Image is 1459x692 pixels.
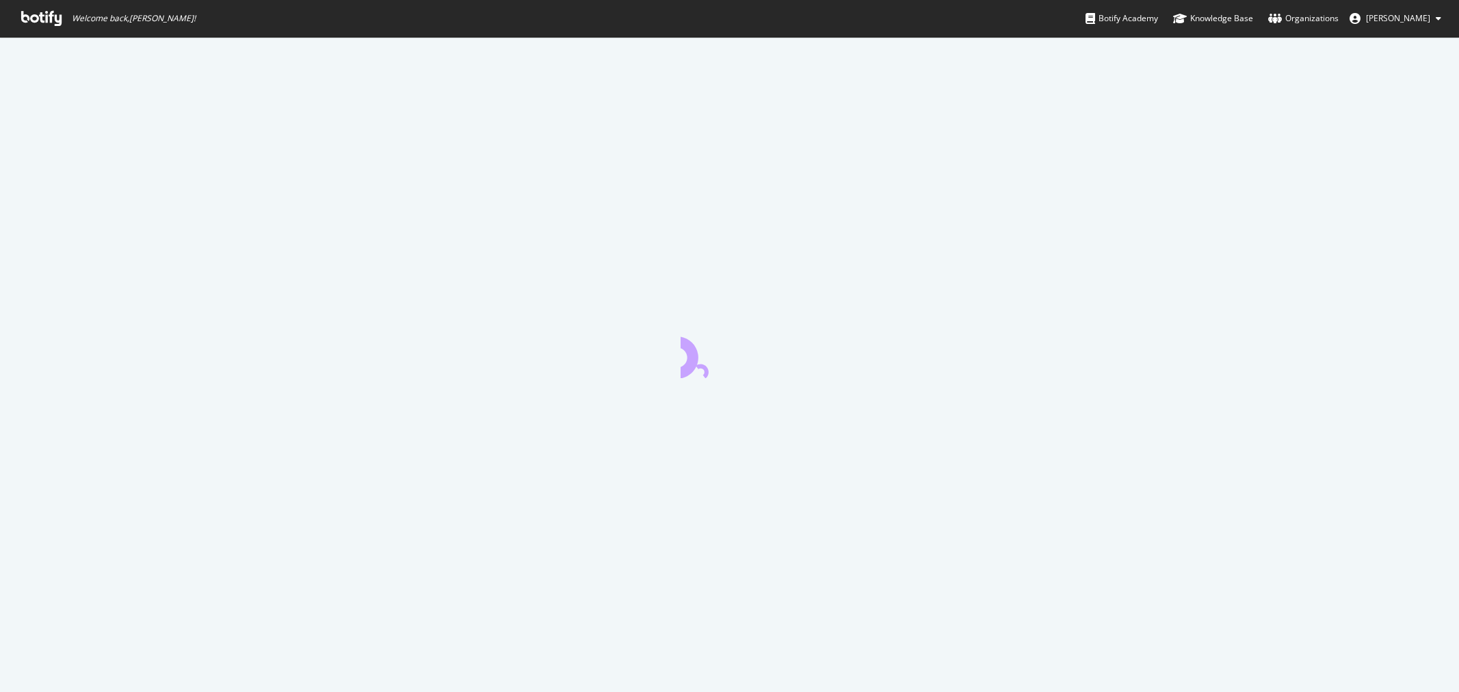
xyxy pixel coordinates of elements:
[72,13,196,24] span: Welcome back, [PERSON_NAME] !
[1366,12,1430,24] span: Heather Cordonnier
[1268,12,1339,25] div: Organizations
[681,329,779,378] div: animation
[1173,12,1253,25] div: Knowledge Base
[1339,8,1452,29] button: [PERSON_NAME]
[1086,12,1158,25] div: Botify Academy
